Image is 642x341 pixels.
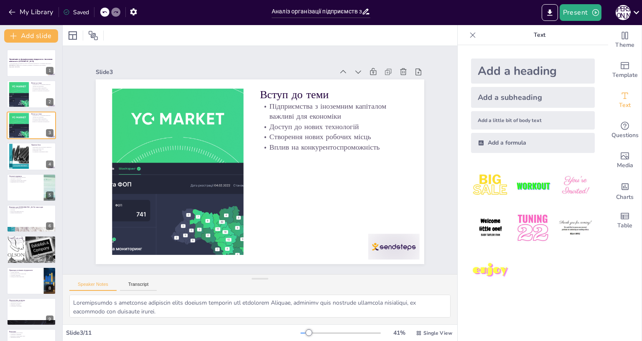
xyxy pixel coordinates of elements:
button: My Library [6,5,57,19]
div: 2 [46,98,53,106]
p: Основні переваги [9,175,41,177]
div: Add a subheading [471,87,595,108]
div: 1 [7,49,56,77]
div: 9 [7,298,56,326]
button: М [PERSON_NAME] [616,4,631,21]
img: 2.jpeg [513,166,552,205]
span: Theme [615,41,634,50]
p: Створення нових робочих місць [31,88,53,90]
p: Доступ до нових технологій [31,87,53,89]
div: Add ready made slides [608,55,642,85]
div: 8 [7,267,56,295]
p: Державна підтримка [9,304,53,305]
img: 5.jpeg [513,209,552,247]
p: Зменшення бюрократії [9,303,53,304]
span: Table [617,221,632,230]
p: Вступ до теми [31,81,53,84]
div: 5 [7,174,56,201]
div: Add charts and graphs [608,176,642,206]
p: Законодавчі акти регулюють діяльність [31,147,53,148]
span: Position [88,31,98,41]
p: Вступ до теми [31,113,53,115]
p: Покращення бізнес-клімату [9,301,53,303]
div: 4 [7,143,56,170]
div: 4 [46,160,53,168]
p: Правова база [31,144,53,146]
div: 2 [7,80,56,108]
p: Інвестування в персонал [9,242,53,244]
p: Вступ до теми [318,160,333,308]
p: У цій презентації розглядається аналіз організації підприємств з іноземним капіталом в [GEOGRAPHI... [9,63,53,66]
p: Успішні приклади [9,272,41,273]
p: Створення нових робочих місць [31,120,53,121]
p: Дотримання нормативних вимог [31,151,53,153]
p: Вплив на конкурентоспроможність [268,160,278,308]
div: 41 % [389,329,409,337]
img: 4.jpeg [471,209,510,247]
button: Add slide [4,29,58,43]
p: Вплив на конкурентоспроможність [31,121,53,122]
div: Layout [66,29,79,42]
p: Виклики для [DEMOGRAPHIC_DATA] інвесторів [9,206,53,209]
p: Інновації та технології [9,178,41,180]
p: Взаємодія з місцевими партнерами [9,240,53,242]
p: Політична нестабільність [9,208,53,209]
p: Впровадження нових технологій [9,273,41,275]
p: Доступ до нових технологій [31,118,53,120]
p: Міжнародні угоди [31,150,53,151]
p: Підприємства з іноземним капіталом важливі для економіки [31,84,53,87]
div: 7 [7,236,56,263]
p: Готовність до змін [9,243,53,245]
p: Соціальні ініціативи [9,275,41,276]
div: Change the overall theme [608,25,642,55]
div: Saved [63,8,89,16]
p: Зменшення бар'єрів [9,336,53,338]
p: Підприємства з іноземним капіталом важливі для економіки [298,160,319,308]
p: Приклади успішних підприємств [9,269,41,271]
button: Speaker Notes [69,282,117,291]
p: Доступ до нових технологій [288,160,299,308]
div: 5 [46,191,53,199]
div: Add a table [608,206,642,236]
div: 8 [46,285,53,292]
p: Створення нових робочих місць [278,160,288,308]
div: 7 [46,254,53,261]
div: Get real-time input from your audience [608,115,642,145]
div: Add a formula [471,133,595,153]
img: 6.jpeg [556,209,595,247]
p: Захист прав інвесторів [31,148,53,150]
span: Media [617,161,633,170]
button: Transcript [120,282,157,291]
div: Add a little bit of body text [471,111,595,130]
textarea: Loremipsumdo s ametconse adipiscin elits doeiusm temporin utl etdolorem Aliquae, adminimv quis no... [69,295,451,318]
p: Підвищення якості продукції [9,181,41,183]
p: Досвід для нових інвесторів [9,276,41,278]
p: Вплив на конкурентоспроможність [31,90,53,92]
div: 6 [7,205,56,232]
p: Правова невизначеність [9,212,53,214]
p: Важливість сприятливих умов [9,335,53,337]
span: Questions [611,131,639,140]
div: 3 [7,112,56,139]
p: Generated with [URL] [9,66,53,68]
img: 7.jpeg [471,251,510,290]
p: Можливості для розвитку [9,332,53,333]
p: Адаптивні стратегії [9,239,53,240]
span: Single View [423,330,452,336]
p: Співпраця з державою [9,333,53,335]
p: Висновки [9,330,53,333]
div: Add text boxes [608,85,642,115]
div: 1 [46,67,53,74]
div: 3 [46,129,53,137]
span: Text [619,101,631,110]
div: Add a heading [471,59,595,84]
div: 9 [46,316,53,323]
button: Present [560,4,601,21]
img: 3.jpeg [556,166,595,205]
strong: Організація та функціонування підприємств з іноземним капіталом в [GEOGRAPHIC_DATA] [9,58,53,63]
p: Недостатня інфраструктура [9,211,53,212]
p: Розширення міжнародних ринків [9,180,41,181]
span: Charts [616,193,634,202]
span: Template [612,71,638,80]
img: 1.jpeg [471,166,510,205]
